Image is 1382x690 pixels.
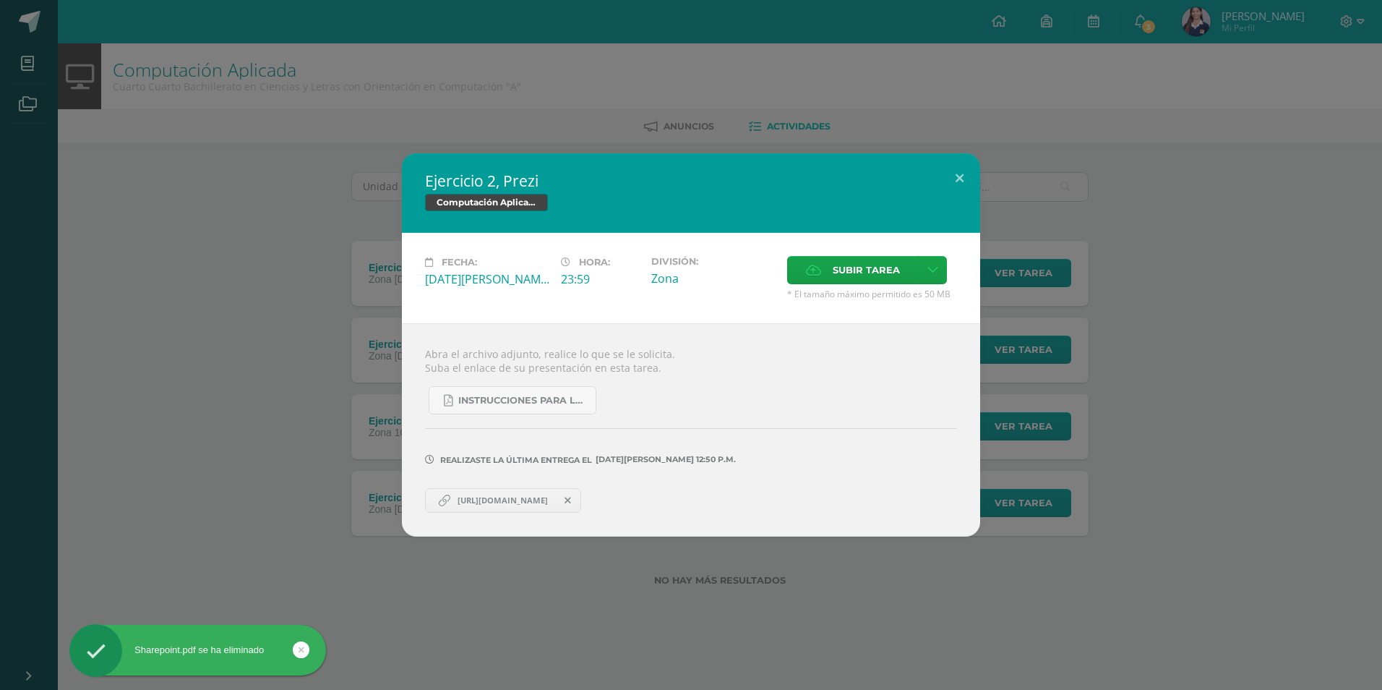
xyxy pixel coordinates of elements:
span: Computación Aplicada [425,194,548,211]
span: [DATE][PERSON_NAME] 12:50 p.m. [592,459,736,460]
div: Sharepoint.pdf se ha eliminado [69,644,326,657]
span: Hora: [579,257,610,268]
span: Instrucciones para la investigación sobre términos informáticos.pdf [458,395,588,406]
a: [URL][DOMAIN_NAME] [425,488,581,513]
span: Fecha: [442,257,477,268]
h2: Ejercicio 2, Prezi [425,171,957,191]
span: Remover entrega [556,493,580,508]
a: Instrucciones para la investigación sobre términos informáticos.pdf [429,386,596,414]
button: Close (Esc) [939,153,980,203]
span: Realizaste la última entrega el [440,455,592,465]
span: [URL][DOMAIN_NAME] [450,495,555,506]
div: [DATE][PERSON_NAME] [425,271,549,287]
div: 23:59 [561,271,640,287]
span: Subir tarea [833,257,900,284]
div: Abra el archivo adjunto, realice lo que se le solicita. Suba el enlace de su presentación en esta... [402,323,980,536]
span: * El tamaño máximo permitido es 50 MB [787,288,957,300]
div: Zona [651,271,776,286]
label: División: [651,256,776,267]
